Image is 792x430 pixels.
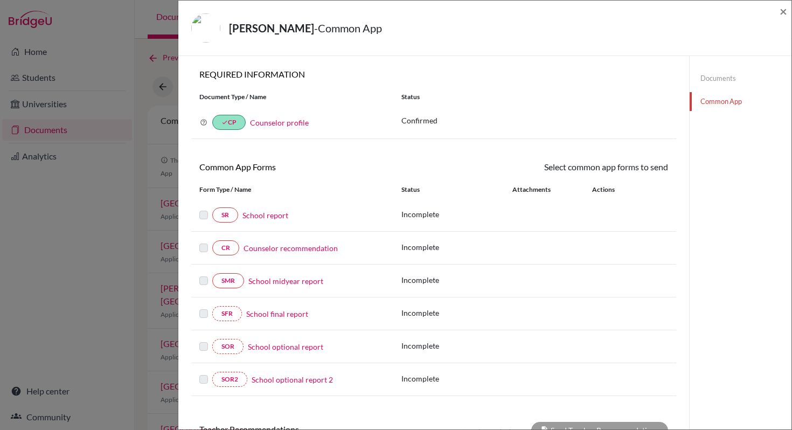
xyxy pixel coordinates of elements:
a: Documents [690,69,791,88]
i: done [221,119,228,126]
a: SOR2 [212,372,247,387]
p: Incomplete [401,209,512,220]
p: Incomplete [401,241,512,253]
div: Form Type / Name [191,185,393,195]
a: School optional report 2 [252,374,333,385]
a: School optional report [248,341,323,352]
a: School report [242,210,288,221]
div: Status [393,92,676,102]
h6: REQUIRED INFORMATION [191,69,676,79]
div: Document Type / Name [191,92,393,102]
a: SFR [212,306,242,321]
a: Common App [690,92,791,111]
a: doneCP [212,115,246,130]
p: Incomplete [401,373,512,384]
h6: Common App Forms [191,162,434,172]
span: × [780,3,787,19]
div: Status [401,185,512,195]
p: Incomplete [401,274,512,286]
div: Attachments [512,185,579,195]
a: SR [212,207,238,223]
a: Counselor recommendation [244,242,338,254]
a: CR [212,240,239,255]
a: School final report [246,308,308,320]
a: Counselor profile [250,118,309,127]
p: Incomplete [401,307,512,318]
a: School midyear report [248,275,323,287]
strong: [PERSON_NAME] [229,22,314,34]
a: SMR [212,273,244,288]
p: Incomplete [401,340,512,351]
button: Close [780,5,787,18]
span: - Common App [314,22,382,34]
p: Confirmed [401,115,668,126]
div: Select common app forms to send [434,161,676,174]
a: SOR [212,339,244,354]
div: Actions [579,185,646,195]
